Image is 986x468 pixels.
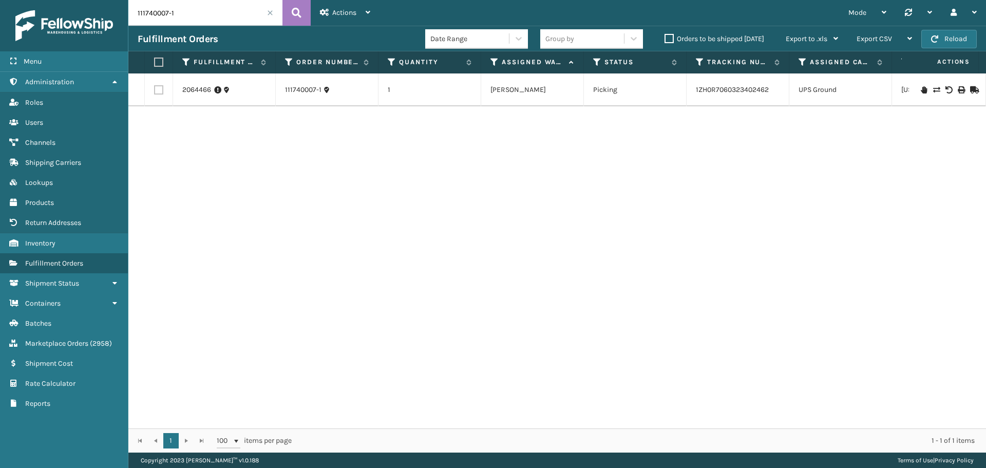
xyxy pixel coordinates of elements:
[25,158,81,167] span: Shipping Carriers
[296,58,358,67] label: Order Number
[958,86,964,93] i: Print Label
[15,10,113,41] img: logo
[604,58,667,67] label: Status
[25,178,53,187] span: Lookups
[25,78,74,86] span: Administration
[970,86,976,93] i: Mark as Shipped
[217,433,292,448] span: items per page
[921,30,977,48] button: Reload
[25,198,54,207] span: Products
[430,33,510,44] div: Date Range
[306,436,975,446] div: 1 - 1 of 1 items
[665,34,764,43] label: Orders to be shipped [DATE]
[584,73,687,106] td: Picking
[378,73,481,106] td: 1
[25,118,43,127] span: Users
[25,218,81,227] span: Return Addresses
[90,339,112,348] span: ( 2958 )
[502,58,564,67] label: Assigned Warehouse
[25,239,55,248] span: Inventory
[898,457,933,464] a: Terms of Use
[24,57,42,66] span: Menu
[481,73,584,106] td: [PERSON_NAME]
[141,453,259,468] p: Copyright 2023 [PERSON_NAME]™ v 1.0.188
[786,34,827,43] span: Export to .xls
[905,53,976,70] span: Actions
[285,85,321,95] a: 111740007-1
[25,299,61,308] span: Containers
[25,98,43,107] span: Roles
[25,259,83,268] span: Fulfillment Orders
[25,339,88,348] span: Marketplace Orders
[25,359,73,368] span: Shipment Cost
[945,86,952,93] i: Void Label
[898,453,974,468] div: |
[696,85,769,94] a: 1ZH0R7060323402462
[25,379,75,388] span: Rate Calculator
[810,58,872,67] label: Assigned Carrier Service
[545,33,574,44] div: Group by
[25,319,51,328] span: Batches
[194,58,256,67] label: Fulfillment Order Id
[25,138,55,147] span: Channels
[163,433,179,448] a: 1
[217,436,232,446] span: 100
[399,58,461,67] label: Quantity
[933,86,939,93] i: Change shipping
[25,279,79,288] span: Shipment Status
[935,457,974,464] a: Privacy Policy
[707,58,769,67] label: Tracking Number
[921,86,927,93] i: On Hold
[332,8,356,17] span: Actions
[25,399,50,408] span: Reports
[138,33,218,45] h3: Fulfillment Orders
[857,34,892,43] span: Export CSV
[848,8,866,17] span: Mode
[182,85,211,95] a: 2064466
[789,73,892,106] td: UPS Ground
